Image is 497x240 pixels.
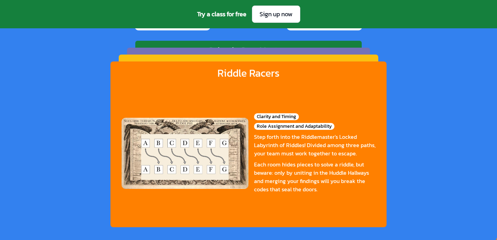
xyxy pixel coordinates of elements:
[254,160,376,193] div: Each room hides pieces to solve a riddle, but beware: only by uniting in the Huddle Hallways and ...
[208,45,289,56] div: Galactic Gear Masters
[202,60,296,71] div: Countdown Challenge
[197,9,246,19] span: Try a class for free
[223,52,274,64] div: Ethics Island
[217,67,280,79] div: Riddle Racers
[254,113,299,120] div: Clarity and Timing
[254,123,334,130] div: Role Assignment and Adaptability
[254,133,376,157] div: Step forth into the Riddlemaster's Locked Labyrinth of Riddles! Divided among three paths, your t...
[252,6,300,23] a: Sign up now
